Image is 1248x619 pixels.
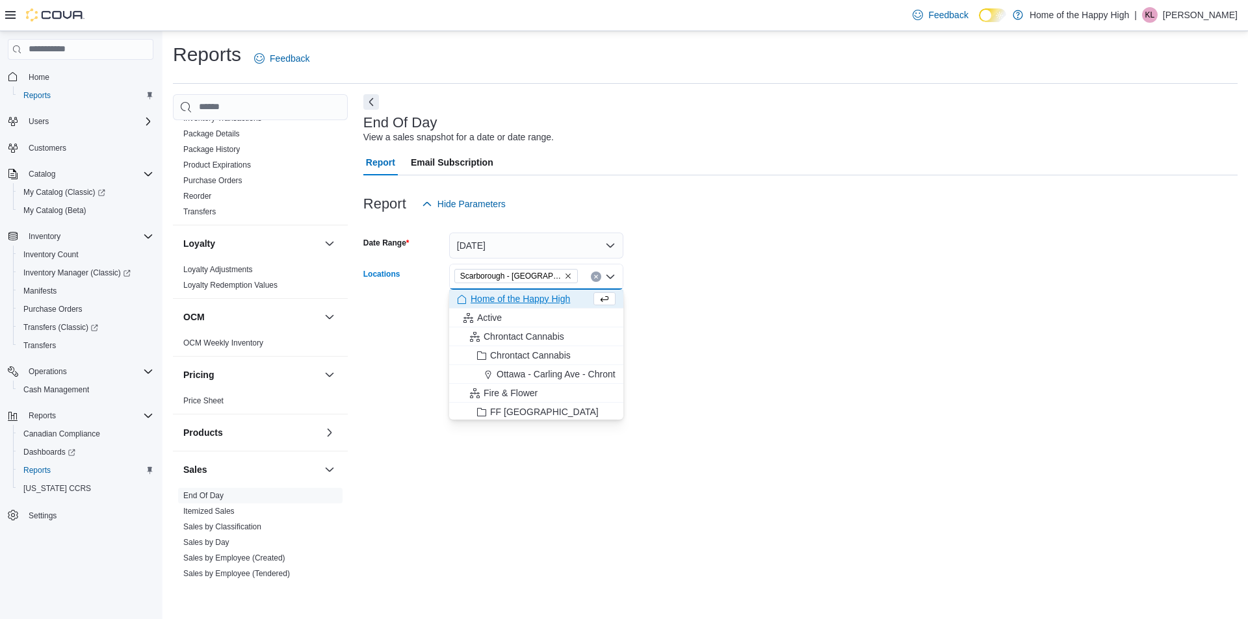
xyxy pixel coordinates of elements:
[3,112,159,131] button: Users
[18,320,103,335] a: Transfers (Classic)
[29,72,49,82] span: Home
[13,183,159,201] a: My Catalog (Classic)
[183,129,240,138] a: Package Details
[363,238,409,248] label: Date Range
[484,330,564,343] span: Chrontact Cannabis
[183,338,263,348] span: OCM Weekly Inventory
[18,88,56,103] a: Reports
[23,114,54,129] button: Users
[183,207,216,217] span: Transfers
[23,385,89,395] span: Cash Management
[13,318,159,336] a: Transfers (Classic)
[363,269,400,279] label: Locations
[183,265,253,274] a: Loyalty Adjustments
[484,386,538,399] span: Fire & Flower
[1145,7,1155,23] span: KL
[13,300,159,318] button: Purchase Orders
[13,479,159,498] button: [US_STATE] CCRS
[183,426,223,439] h3: Products
[1134,7,1137,23] p: |
[183,463,319,476] button: Sales
[183,281,278,290] a: Loyalty Redemption Values
[183,522,261,531] a: Sales by Classification
[363,94,379,110] button: Next
[13,443,159,461] a: Dashboards
[23,507,153,523] span: Settings
[13,201,159,220] button: My Catalog (Beta)
[183,207,216,216] a: Transfers
[23,69,153,85] span: Home
[183,191,211,201] span: Reorder
[449,346,623,365] button: Chrontact Cannabis
[183,310,319,323] button: OCM
[605,272,616,282] button: Close list of options
[18,426,105,442] a: Canadian Compliance
[18,444,153,460] span: Dashboards
[23,286,57,296] span: Manifests
[13,264,159,282] a: Inventory Manager (Classic)
[18,481,96,496] a: [US_STATE] CCRS
[18,444,81,460] a: Dashboards
[3,362,159,381] button: Operations
[183,463,207,476] h3: Sales
[183,264,253,275] span: Loyalty Adjustments
[1142,7,1158,23] div: Kiera Laughton
[23,364,153,379] span: Operations
[183,537,229,548] span: Sales by Day
[564,272,572,280] button: Remove Scarborough - Morningside Crossing - Fire & Flower from selection in this group
[13,86,159,105] button: Reports
[183,396,224,405] a: Price Sheet
[29,366,67,377] span: Operations
[18,382,94,398] a: Cash Management
[18,426,153,442] span: Canadian Compliance
[23,114,153,129] span: Users
[13,282,159,300] button: Manifests
[18,265,136,281] a: Inventory Manager (Classic)
[18,203,153,218] span: My Catalog (Beta)
[29,116,49,127] span: Users
[322,367,337,383] button: Pricing
[183,538,229,547] a: Sales by Day
[183,129,240,139] span: Package Details
[18,247,153,262] span: Inventory Count
[183,280,278,290] span: Loyalty Redemption Values
[183,160,251,170] span: Product Expirations
[18,265,153,281] span: Inventory Manager (Classic)
[183,175,242,186] span: Purchase Orders
[26,8,84,21] img: Cova
[183,506,235,516] span: Itemized Sales
[13,425,159,443] button: Canadian Compliance
[29,231,60,242] span: Inventory
[23,166,153,182] span: Catalog
[183,490,224,501] span: End Of Day
[411,149,493,175] span: Email Subscription
[183,310,205,323] h3: OCM
[183,160,251,170] a: Product Expirations
[322,236,337,251] button: Loyalty
[23,447,75,457] span: Dashboards
[183,368,319,381] button: Pricing
[471,292,570,305] span: Home of the Happy High
[23,304,83,314] span: Purchase Orders
[18,481,153,496] span: Washington CCRS
[322,462,337,477] button: Sales
[23,322,98,333] span: Transfers (Classic)
[1030,7,1129,23] p: Home of the Happy High
[3,138,159,157] button: Customers
[183,568,290,579] span: Sales by Employee (Tendered)
[29,511,57,521] span: Settings
[183,192,211,201] a: Reorder
[183,553,285,563] span: Sales by Employee (Created)
[18,203,92,218] a: My Catalog (Beta)
[13,381,159,399] button: Cash Management
[449,309,623,327] button: Active
[3,505,159,524] button: Settings
[270,52,309,65] span: Feedback
[183,368,214,381] h3: Pricing
[3,68,159,86] button: Home
[29,143,66,153] span: Customers
[363,115,437,131] h3: End Of Day
[23,340,56,351] span: Transfers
